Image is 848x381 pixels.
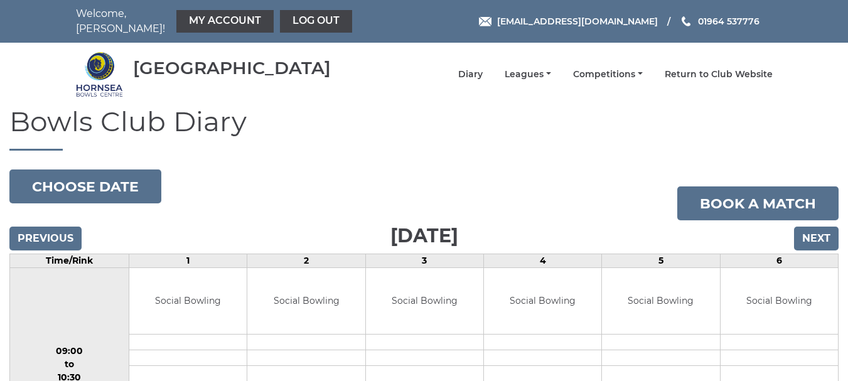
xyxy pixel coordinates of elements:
[497,16,658,27] span: [EMAIL_ADDRESS][DOMAIN_NAME]
[76,6,355,36] nav: Welcome, [PERSON_NAME]!
[366,268,483,334] td: Social Bowling
[479,14,658,28] a: Email [EMAIL_ADDRESS][DOMAIN_NAME]
[698,16,759,27] span: 01964 537776
[484,254,602,268] td: 4
[247,268,365,334] td: Social Bowling
[794,227,839,250] input: Next
[129,268,247,334] td: Social Bowling
[9,169,161,203] button: Choose date
[665,68,773,80] a: Return to Club Website
[505,68,551,80] a: Leagues
[458,68,483,80] a: Diary
[76,51,123,98] img: Hornsea Bowls Centre
[280,10,352,33] a: Log out
[10,254,129,268] td: Time/Rink
[9,106,839,151] h1: Bowls Club Diary
[602,268,719,334] td: Social Bowling
[720,254,838,268] td: 6
[9,227,82,250] input: Previous
[479,17,491,26] img: Email
[129,254,247,268] td: 1
[484,268,601,334] td: Social Bowling
[677,186,839,220] a: Book a match
[602,254,720,268] td: 5
[176,10,274,33] a: My Account
[721,268,838,334] td: Social Bowling
[680,14,759,28] a: Phone us 01964 537776
[133,58,331,78] div: [GEOGRAPHIC_DATA]
[682,16,690,26] img: Phone us
[573,68,643,80] a: Competitions
[247,254,365,268] td: 2
[365,254,483,268] td: 3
